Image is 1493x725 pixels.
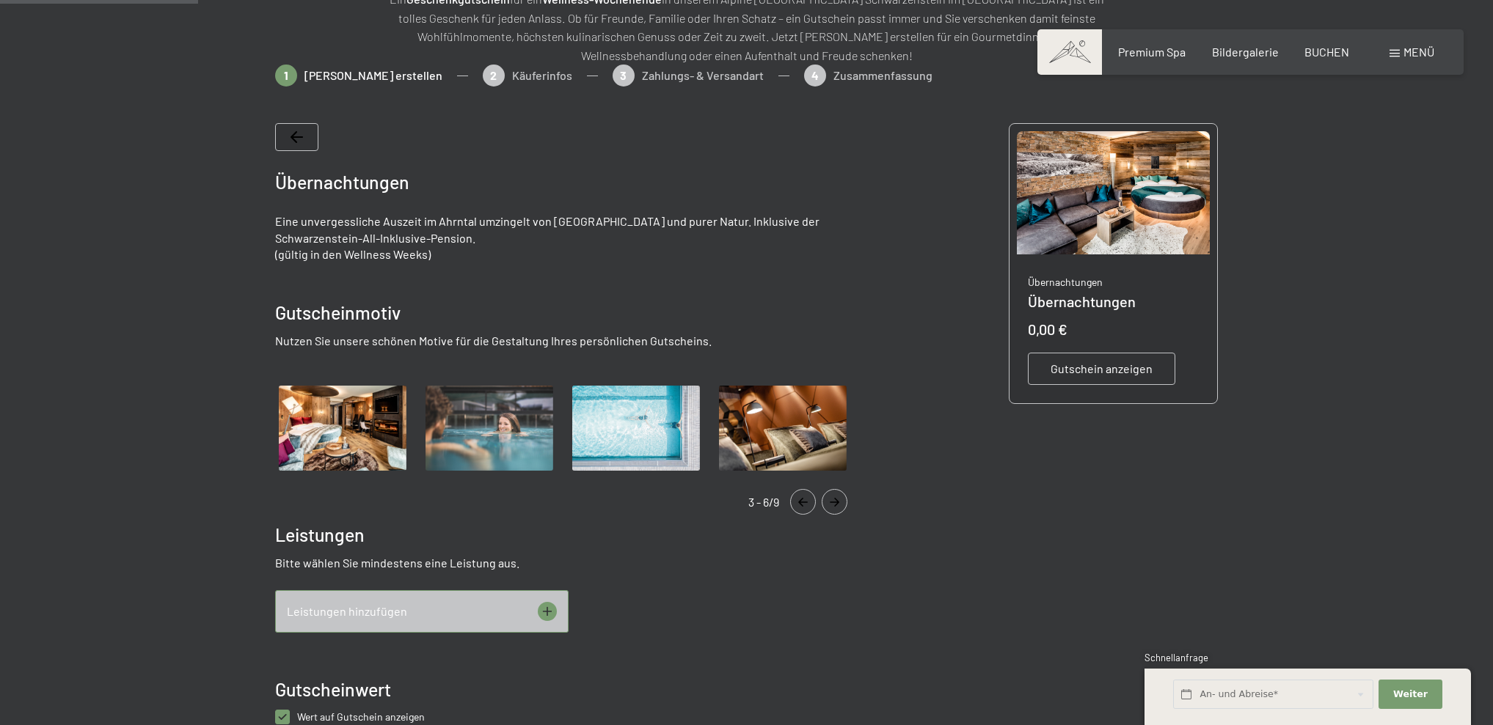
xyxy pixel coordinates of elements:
[1379,680,1442,710] button: Weiter
[1145,652,1208,663] span: Schnellanfrage
[1212,45,1279,59] a: Bildergalerie
[1304,45,1349,59] a: BUCHEN
[1393,688,1428,701] span: Weiter
[1403,45,1434,59] span: Menü
[1118,45,1186,59] a: Premium Spa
